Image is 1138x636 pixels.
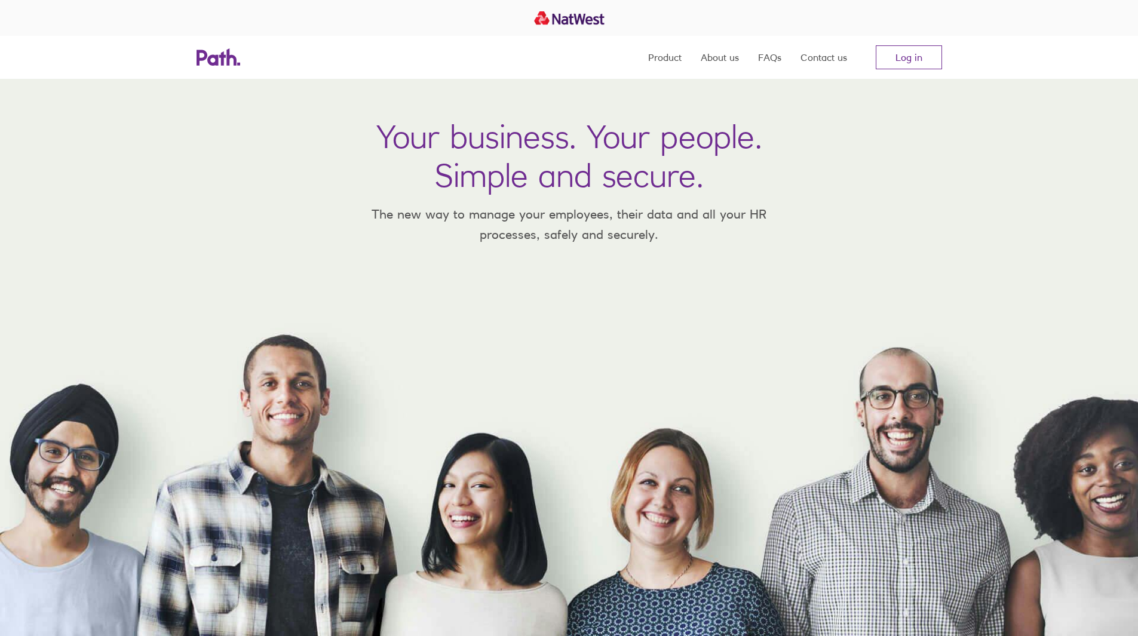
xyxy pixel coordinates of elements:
[800,36,847,79] a: Contact us
[648,36,682,79] a: Product
[876,45,942,69] a: Log in
[376,117,762,195] h1: Your business. Your people. Simple and secure.
[701,36,739,79] a: About us
[354,204,784,244] p: The new way to manage your employees, their data and all your HR processes, safely and securely.
[758,36,781,79] a: FAQs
